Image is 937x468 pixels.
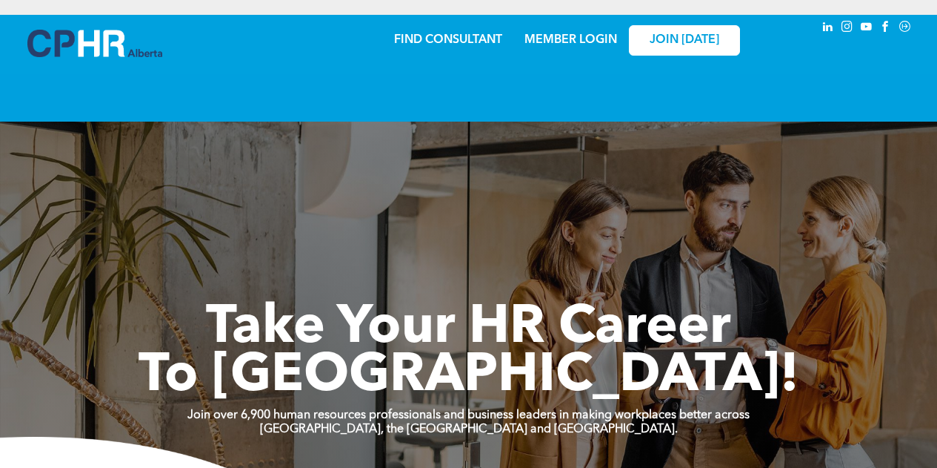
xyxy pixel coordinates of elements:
span: To [GEOGRAPHIC_DATA]! [139,350,799,403]
a: Social network [897,19,913,39]
a: FIND CONSULTANT [394,34,502,46]
img: A blue and white logo for cp alberta [27,30,162,57]
a: MEMBER LOGIN [524,34,617,46]
a: instagram [839,19,856,39]
a: JOIN [DATE] [629,25,740,56]
a: linkedin [820,19,836,39]
a: youtube [858,19,875,39]
strong: [GEOGRAPHIC_DATA], the [GEOGRAPHIC_DATA] and [GEOGRAPHIC_DATA]. [260,423,678,435]
a: facebook [878,19,894,39]
span: JOIN [DATE] [650,33,719,47]
strong: Join over 6,900 human resources professionals and business leaders in making workplaces better ac... [187,409,750,421]
span: Take Your HR Career [206,302,731,355]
